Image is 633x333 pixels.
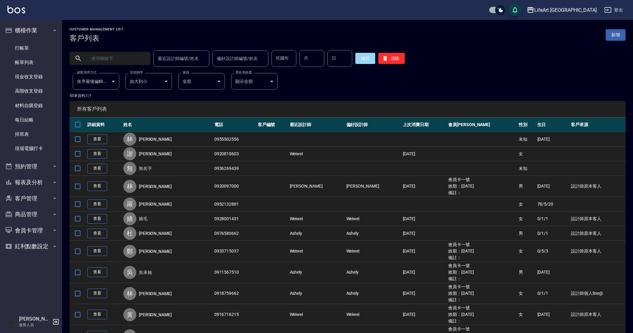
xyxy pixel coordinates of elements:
h5: [PERSON_NAME] [19,316,51,322]
button: 會員卡管理 [2,222,60,239]
td: 設計師原本客人 [569,212,626,226]
td: [DATE] [401,226,447,241]
a: 查看 [87,214,107,224]
td: Weiwei [345,212,401,226]
td: 0/5/3 [536,241,570,262]
td: 女 [517,304,535,325]
a: 帳單列表 [2,55,60,70]
div: 林 [123,180,136,193]
th: 生日 [536,117,570,132]
ul: 會員卡一號 [448,305,516,311]
h3: 客戶列表 [70,34,123,43]
td: 0918759662 [213,283,256,304]
input: 搜尋關鍵字 [87,50,145,67]
div: 顯示全部 [231,73,278,90]
th: 詳細資料 [86,117,122,132]
th: 性別 [517,117,535,132]
button: LifeArt [GEOGRAPHIC_DATA] [524,4,599,16]
button: 搜尋 [355,53,375,64]
td: Ashely [288,226,345,241]
button: 紅利點數設定 [2,238,60,254]
td: 78/5/20 [536,197,570,212]
td: 0/1/1 [536,283,570,304]
div: 杜 [123,227,136,240]
a: 現場電腦打卡 [2,141,60,156]
p: 50 筆資料, 1 / 1 [70,93,626,98]
td: [DATE] [536,176,570,197]
a: 無名字 [139,165,152,171]
ul: 效期： [DATE] [448,183,516,189]
td: Weiwei [345,304,401,325]
td: [DATE] [401,304,447,325]
td: 0928001431 [213,212,256,226]
td: [DATE] [401,176,447,197]
ul: 會員卡一號 [448,241,516,248]
td: [DATE] [401,241,447,262]
ul: 效期： [DATE] [448,248,516,254]
td: Weiwei [288,241,345,262]
label: 會員 [183,70,189,75]
div: 林 [123,287,136,300]
th: 上次消費日期 [401,117,447,132]
th: 電話 [213,117,256,132]
button: 櫃檯作業 [2,22,60,39]
div: 全部 [178,73,225,90]
a: 每日結帳 [2,113,60,127]
td: 設計師個人line@ [569,283,626,304]
td: 0/1/1 [536,212,570,226]
div: 吳 [123,266,136,279]
td: Ashely [288,262,345,283]
a: [PERSON_NAME] [139,312,172,318]
td: 男 [517,226,535,241]
ul: 備註： [448,254,516,261]
img: Person [5,316,17,328]
td: [DATE] [536,132,570,147]
a: 查看 [87,229,107,238]
a: 查看 [87,181,107,191]
th: 會員[PERSON_NAME] [447,117,517,132]
div: 由大到小 [125,73,172,90]
ul: 備註： [448,297,516,303]
a: [PERSON_NAME] [139,230,172,236]
td: 0955502556 [213,132,256,147]
th: 最近設計師 [288,117,345,132]
img: Logo [7,6,25,13]
td: 女 [517,147,535,161]
td: 男 [517,176,535,197]
a: 吳承翰 [139,269,152,276]
th: 姓名 [122,117,213,132]
td: 未知 [517,132,535,147]
td: [PERSON_NAME] [288,176,345,197]
a: [PERSON_NAME] [139,183,172,189]
td: 設計師原本客人 [569,226,626,241]
div: 羅 [123,198,136,211]
td: Weiwei [288,147,345,161]
h2: Customer Management List [70,27,123,31]
a: 查看 [87,149,107,159]
ul: 備註： [448,276,516,282]
div: 鄭 [123,245,136,258]
ul: 備註： [448,318,516,324]
a: [PERSON_NAME] [139,151,172,157]
ul: 會員卡一號 [448,262,516,269]
td: 女 [517,283,535,304]
td: [DATE] [401,262,447,283]
td: 0976580662 [213,226,256,241]
th: 偏好設計師 [345,117,401,132]
button: 商品管理 [2,206,60,222]
label: 黑名單篩選 [235,70,252,75]
td: 0/1/1 [536,226,570,241]
div: 嬌 [123,212,136,225]
td: 女 [517,212,535,226]
a: 查看 [87,267,107,277]
a: [PERSON_NAME] [139,136,172,142]
ul: 會員卡一號 [448,326,516,332]
ul: 效期： [DATE] [448,290,516,297]
ul: 會員卡一號 [448,284,516,290]
p: 服務人員 [19,322,51,328]
span: 所有客戶列表 [77,106,618,112]
ul: 效期： [DATE] [448,269,516,276]
a: 現金收支登錄 [2,70,60,84]
td: 設計師原本客人 [569,304,626,325]
a: 查看 [87,164,107,173]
